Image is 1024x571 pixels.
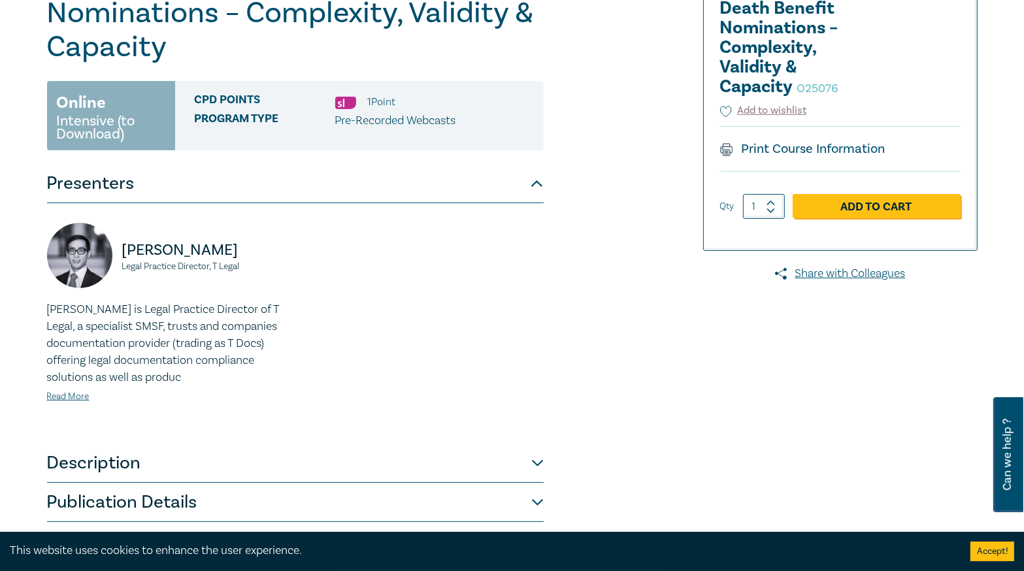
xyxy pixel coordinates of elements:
button: Description [47,444,544,483]
button: Add to wishlist [720,103,807,118]
label: Qty [720,199,735,214]
h3: Online [57,91,107,114]
img: Substantive Law [335,97,356,109]
a: Read More [47,391,90,402]
span: CPD Points [195,93,335,110]
a: Print Course Information [720,140,885,157]
p: [PERSON_NAME] is Legal Practice Director of T Legal, a specialist SMSF, trusts and companies docu... [47,301,288,386]
small: Legal Practice Director, T Legal [122,262,288,271]
small: O25076 [797,81,838,96]
button: Presenters [47,164,544,203]
span: Can we help ? [1001,405,1014,504]
span: Program type [195,112,335,129]
div: This website uses cookies to enhance the user experience. [10,542,951,559]
button: Accept cookies [970,542,1014,561]
button: Publication Details [47,483,544,522]
a: Share with Colleagues [703,265,978,282]
img: https://s3.ap-southeast-2.amazonaws.com/leo-cussen-store-production-content/Contacts/Terence%20Wo... [47,223,112,288]
p: [PERSON_NAME] [122,240,288,261]
a: Add to Cart [793,194,961,219]
input: 1 [743,194,785,219]
p: Pre-Recorded Webcasts [335,112,456,129]
small: Intensive (to Download) [57,114,165,140]
li: 1 Point [368,93,396,110]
